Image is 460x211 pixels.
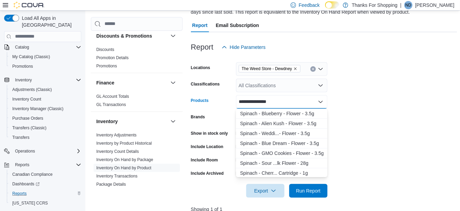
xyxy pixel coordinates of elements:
[7,52,84,62] button: My Catalog (Classic)
[12,191,27,196] span: Reports
[10,114,81,122] span: Purchase Orders
[7,104,84,114] button: Inventory Manager (Classic)
[250,184,280,198] span: Export
[7,198,84,208] button: [US_STATE] CCRS
[10,53,53,61] a: My Catalog (Classic)
[191,43,213,51] h3: Report
[10,62,36,70] a: Promotions
[10,199,51,207] a: [US_STATE] CCRS
[12,76,81,84] span: Inventory
[1,146,84,156] button: Operations
[10,95,44,103] a: Inventory Count
[7,179,84,189] a: Dashboards
[240,160,323,167] div: Spinach - Sour ...lk Flower - 28g
[12,96,41,102] span: Inventory Count
[191,144,223,149] label: Include Location
[10,105,66,113] a: Inventory Manager (Classic)
[240,170,323,176] div: Spinach - Cherr... Cartridge - 1g
[12,43,32,51] button: Catalog
[12,76,34,84] button: Inventory
[191,114,205,120] label: Brands
[10,53,81,61] span: My Catalog (Classic)
[10,180,42,188] a: Dashboards
[10,114,46,122] a: Purchase Orders
[10,105,81,113] span: Inventory Manager (Classic)
[10,170,55,179] a: Canadian Compliance
[7,94,84,104] button: Inventory Count
[289,184,327,198] button: Run Report
[318,66,323,72] button: Open list of options
[240,110,323,117] div: Spinach - Blueberry - Flower - 3.5g
[96,79,168,86] button: Finance
[12,106,64,111] span: Inventory Manager (Classic)
[7,133,84,142] button: Transfers
[240,130,323,137] div: Spinach - Weddi...- Flower - 3.5g
[12,181,40,187] span: Dashboards
[239,65,301,72] span: The Weed Store - Dewdney
[318,83,323,88] button: Open list of options
[415,1,455,9] p: [PERSON_NAME]
[19,15,81,28] span: Load All Apps in [GEOGRAPHIC_DATA]
[7,123,84,133] button: Transfers (Classic)
[12,54,50,60] span: My Catalog (Classic)
[10,133,81,142] span: Transfers
[191,157,218,163] label: Include Room
[405,1,411,9] span: ND
[96,133,137,137] a: Inventory Adjustments
[96,63,117,69] span: Promotions
[12,87,52,92] span: Adjustments (Classic)
[96,174,138,179] a: Inventory Transactions
[12,200,48,206] span: [US_STATE] CCRS
[169,79,177,87] button: Finance
[10,180,81,188] span: Dashboards
[299,2,320,9] span: Feedback
[96,55,129,61] span: Promotion Details
[352,1,398,9] p: Thanks For Shopping
[169,32,177,40] button: Discounts & Promotions
[10,95,81,103] span: Inventory Count
[15,77,32,83] span: Inventory
[15,148,35,154] span: Operations
[12,161,81,169] span: Reports
[96,157,153,162] a: Inventory On Hand by Package
[12,172,53,177] span: Canadian Compliance
[10,85,81,94] span: Adjustments (Classic)
[240,120,323,127] div: Spinach - Alien Kush - Flower - 3.5g
[96,141,152,146] span: Inventory by Product Historical
[12,147,81,155] span: Operations
[12,43,81,51] span: Catalog
[96,166,151,170] a: Inventory On Hand by Product
[240,140,323,147] div: Spinach - Blue Dream - Flower - 3.5g
[12,64,33,69] span: Promotions
[230,44,266,51] span: Hide Parameters
[7,170,84,179] button: Canadian Compliance
[7,114,84,123] button: Purchase Orders
[10,85,55,94] a: Adjustments (Classic)
[96,118,168,125] button: Inventory
[96,94,129,99] a: GL Account Totals
[96,182,126,187] a: Package Details
[1,75,84,85] button: Inventory
[236,148,327,158] button: Spinach - GMO Cookies - Flower - 3.5g
[191,81,220,87] label: Classifications
[12,125,46,131] span: Transfers (Classic)
[325,1,339,9] input: Dark Mode
[91,92,183,111] div: Finance
[10,124,49,132] a: Transfers (Classic)
[10,189,29,198] a: Reports
[96,47,114,52] span: Discounts
[404,1,413,9] div: Nikki Dusyk
[10,124,81,132] span: Transfers (Classic)
[236,119,327,129] button: Spinach - Alien Kush - Flower - 3.5g
[192,18,208,32] span: Report
[7,85,84,94] button: Adjustments (Classic)
[96,182,126,187] span: Package Details
[96,102,126,107] a: GL Transactions
[236,158,327,168] button: Spinach - Sour Chem - Bulk Flower - 28g
[96,94,129,99] span: GL Account Totals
